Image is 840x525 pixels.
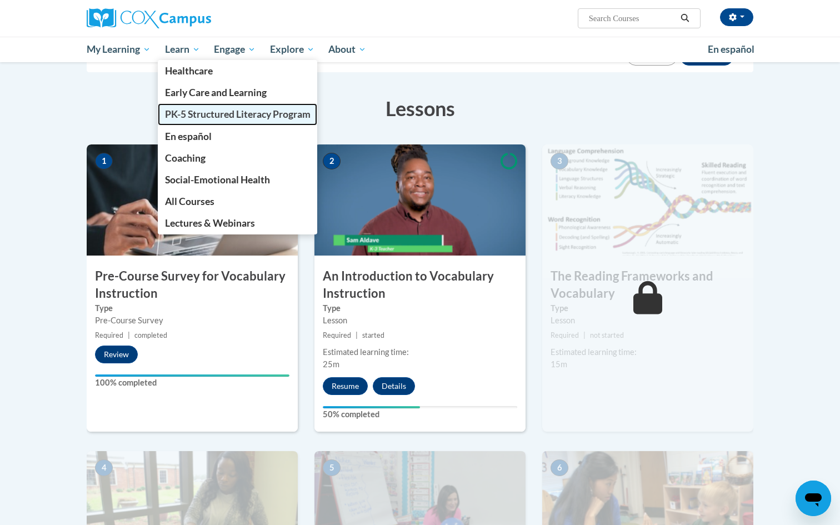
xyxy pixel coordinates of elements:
span: Required [95,331,123,339]
input: Search Courses [588,12,677,25]
label: 100% completed [95,377,289,389]
span: PK-5 Structured Literacy Program [165,108,311,120]
label: 50% completed [323,408,517,421]
div: Your progress [95,374,289,377]
span: My Learning [87,43,151,56]
a: En español [158,126,318,147]
span: 2 [323,153,341,169]
button: Search [677,12,693,25]
span: En español [708,43,754,55]
span: completed [134,331,167,339]
div: Lesson [551,314,745,327]
a: Engage [207,37,263,62]
img: Cox Campus [87,8,211,28]
span: Lectures & Webinars [165,217,255,229]
div: Your progress [323,406,420,408]
span: En español [165,131,212,142]
a: Lectures & Webinars [158,212,318,234]
span: Learn [165,43,200,56]
span: | [356,331,358,339]
label: Type [95,302,289,314]
a: About [322,37,374,62]
a: Social-Emotional Health [158,169,318,191]
a: Explore [263,37,322,62]
span: Explore [270,43,314,56]
a: Learn [158,37,207,62]
a: Healthcare [158,60,318,82]
div: Estimated learning time: [551,346,745,358]
span: started [362,331,384,339]
h3: An Introduction to Vocabulary Instruction [314,268,526,302]
a: Coaching [158,147,318,169]
span: Required [551,331,579,339]
h3: The Reading Frameworks and Vocabulary [542,268,753,302]
a: En español [701,38,762,61]
div: Pre-Course Survey [95,314,289,327]
button: Details [373,377,415,395]
h3: Pre-Course Survey for Vocabulary Instruction [87,268,298,302]
a: My Learning [79,37,158,62]
span: Social-Emotional Health [165,174,270,186]
button: Resume [323,377,368,395]
span: Required [323,331,351,339]
span: Engage [214,43,256,56]
span: | [583,331,586,339]
iframe: Button to launch messaging window [796,481,831,516]
img: Course Image [314,144,526,256]
span: | [128,331,130,339]
button: Review [95,346,138,363]
img: Course Image [542,144,753,256]
span: 6 [551,459,568,476]
span: 3 [551,153,568,169]
span: Healthcare [165,65,213,77]
span: not started [590,331,624,339]
span: 15m [551,359,567,369]
div: Lesson [323,314,517,327]
button: Account Settings [720,8,753,26]
div: Estimated learning time: [323,346,517,358]
span: 25m [323,359,339,369]
span: Coaching [165,152,206,164]
span: Early Care and Learning [165,87,267,98]
div: Main menu [70,37,770,62]
a: All Courses [158,191,318,212]
label: Type [323,302,517,314]
a: Cox Campus [87,8,298,28]
span: 4 [95,459,113,476]
label: Type [551,302,745,314]
span: 5 [323,459,341,476]
span: All Courses [165,196,214,207]
img: Course Image [87,144,298,256]
span: About [328,43,366,56]
a: Early Care and Learning [158,82,318,103]
span: 1 [95,153,113,169]
a: PK-5 Structured Literacy Program [158,103,318,125]
h3: Lessons [87,94,753,122]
